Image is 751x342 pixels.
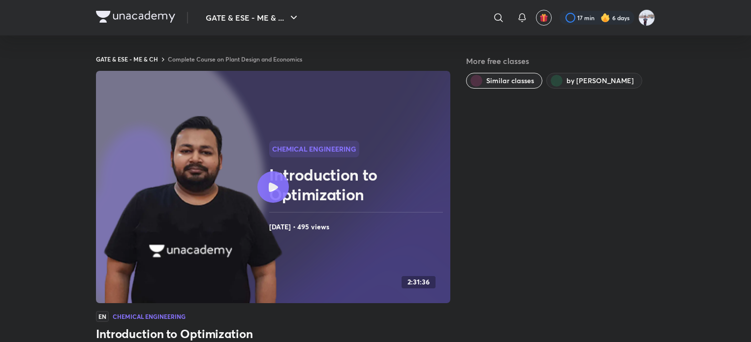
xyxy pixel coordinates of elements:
span: Similar classes [486,76,534,86]
h2: Introduction to Optimization [269,165,446,204]
h5: More free classes [466,55,655,67]
a: Complete Course on Plant Design and Economics [168,55,302,63]
img: Nikhil [638,9,655,26]
button: by Ankur Bansal [546,73,642,89]
img: avatar [539,13,548,22]
img: streak [600,13,610,23]
h4: [DATE] • 495 views [269,220,446,233]
h4: Chemical Engineering [113,313,186,319]
h3: Introduction to Optimization [96,326,450,342]
h4: 2:31:36 [407,278,430,286]
span: EN [96,311,109,322]
button: GATE & ESE - ME & ... [200,8,306,28]
img: Company Logo [96,11,175,23]
a: GATE & ESE - ME & CH [96,55,158,63]
button: Similar classes [466,73,542,89]
span: by Ankur Bansal [566,76,634,86]
a: Company Logo [96,11,175,25]
button: avatar [536,10,552,26]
